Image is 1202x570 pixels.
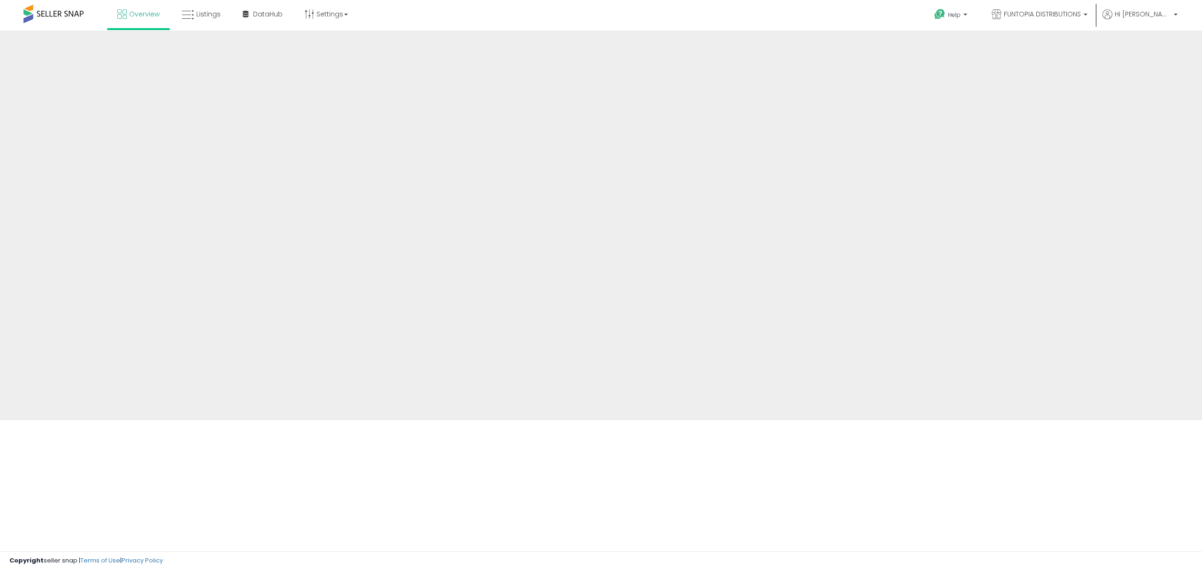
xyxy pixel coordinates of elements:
span: DataHub [253,9,283,19]
a: Hi [PERSON_NAME] [1102,9,1178,31]
span: FUNTOPIA DISTRIBUTIONS [1004,9,1081,19]
span: Overview [129,9,160,19]
a: Help [927,1,977,31]
span: Hi [PERSON_NAME] [1115,9,1171,19]
span: Help [948,11,961,19]
i: Get Help [934,8,946,20]
span: Listings [196,9,221,19]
